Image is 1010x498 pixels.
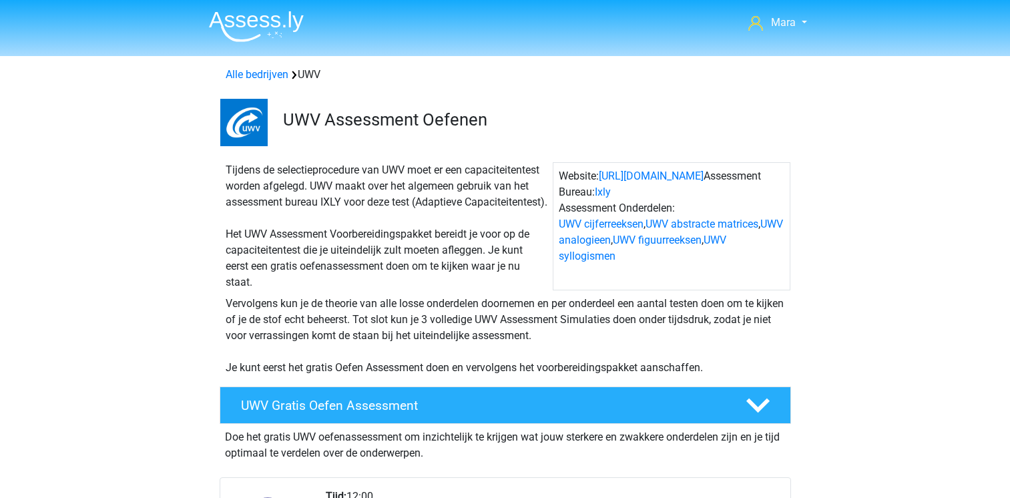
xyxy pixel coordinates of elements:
div: Vervolgens kun je de theorie van alle losse onderdelen doornemen en per onderdeel een aantal test... [220,296,790,376]
div: Doe het gratis UWV oefenassessment om inzichtelijk te krijgen wat jouw sterkere en zwakkere onder... [220,424,791,461]
div: Tijdens de selectieprocedure van UWV moet er een capaciteitentest worden afgelegd. UWV maakt over... [220,162,553,290]
a: Ixly [595,186,611,198]
h3: UWV Assessment Oefenen [283,109,780,130]
a: Mara [743,15,812,31]
span: Mara [771,16,796,29]
a: UWV figuurreeksen [613,234,702,246]
a: UWV Gratis Oefen Assessment [214,387,796,424]
img: Assessly [209,11,304,42]
a: UWV cijferreeksen [559,218,644,230]
a: UWV abstracte matrices [646,218,758,230]
h4: UWV Gratis Oefen Assessment [241,398,724,413]
div: UWV [220,67,790,83]
div: Website: Assessment Bureau: Assessment Onderdelen: , , , , [553,162,790,290]
a: Alle bedrijven [226,68,288,81]
a: [URL][DOMAIN_NAME] [599,170,704,182]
